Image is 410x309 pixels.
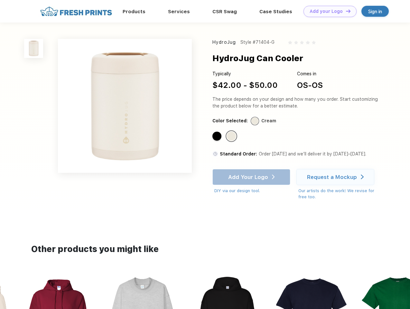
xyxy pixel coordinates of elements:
[212,151,218,157] img: standard order
[212,80,278,91] div: $42.00 - $50.00
[31,243,378,256] div: Other products you might like
[38,6,114,17] img: fo%20logo%202.webp
[361,6,389,17] a: Sign in
[123,9,145,14] a: Products
[298,188,380,200] div: Our artists do the work! We revise for free too.
[259,151,366,156] span: Order [DATE] and we’ll deliver it by [DATE]–[DATE].
[214,188,290,194] div: DIY via our design tool.
[212,96,380,109] div: The price depends on your design and how many you order. Start customizing the product below for ...
[212,52,303,64] div: HydroJug Can Cooler
[312,41,316,44] img: gray_star.svg
[297,70,323,77] div: Comes in
[212,70,278,77] div: Typically
[307,174,357,180] div: Request a Mockup
[297,80,323,91] div: OS-OS
[300,41,304,44] img: gray_star.svg
[212,39,236,46] div: HydroJug
[240,39,275,46] div: Style #71404-G
[220,151,257,156] span: Standard Order:
[368,8,382,15] div: Sign in
[261,117,276,124] div: Cream
[310,9,343,14] div: Add your Logo
[346,9,350,13] img: DT
[24,39,43,58] img: func=resize&h=100
[288,41,292,44] img: gray_star.svg
[361,174,364,179] img: white arrow
[306,41,310,44] img: gray_star.svg
[294,41,298,44] img: gray_star.svg
[212,132,221,141] div: Black
[227,132,236,141] div: Cream
[212,117,248,124] div: Color Selected:
[58,39,192,173] img: func=resize&h=640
